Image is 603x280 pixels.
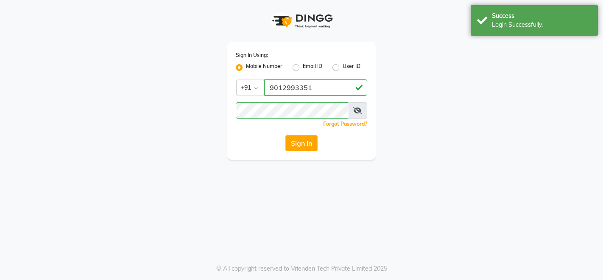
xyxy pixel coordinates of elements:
[264,79,367,96] input: Username
[492,11,592,20] div: Success
[268,8,335,34] img: logo1.svg
[236,102,348,119] input: Username
[323,121,367,127] a: Forgot Password?
[492,20,592,29] div: Login Successfully.
[246,62,282,73] label: Mobile Number
[303,62,322,73] label: Email ID
[343,62,360,73] label: User ID
[236,51,268,59] label: Sign In Using:
[285,135,318,151] button: Sign In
